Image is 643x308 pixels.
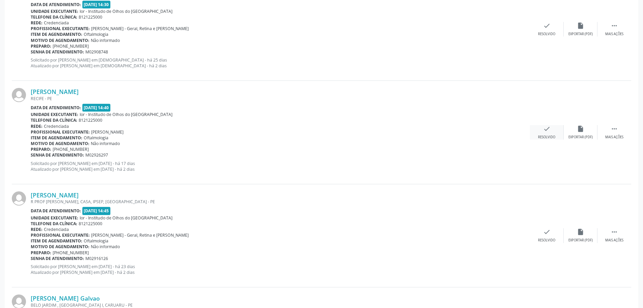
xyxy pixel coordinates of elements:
[84,135,108,141] span: Oftalmologia
[85,152,108,158] span: M02926297
[31,26,90,31] b: Profissional executante:
[31,129,90,135] b: Profissional executante:
[31,302,530,308] div: BELO JARDIM , [GEOGRAPHIC_DATA] I, CARUARU - PE
[538,238,555,243] div: Resolvido
[31,117,77,123] b: Telefone da clínica:
[611,22,618,29] i: 
[31,57,530,69] p: Solicitado por [PERSON_NAME] em [DEMOGRAPHIC_DATA] - há 25 dias Atualizado por [PERSON_NAME] em [...
[31,49,84,55] b: Senha de atendimento:
[85,49,108,55] span: M02908748
[84,238,108,244] span: Oftalmologia
[79,117,102,123] span: 8121225000
[543,22,551,29] i: check
[31,199,530,205] div: R PROF [PERSON_NAME], CASA, IPSEP, [GEOGRAPHIC_DATA] - PE
[568,135,593,140] div: Exportar (PDF)
[82,104,111,112] span: [DATE] 14:40
[31,152,84,158] b: Senha de atendimento:
[31,256,84,261] b: Senha de atendimento:
[543,125,551,133] i: check
[31,227,43,232] b: Rede:
[31,232,90,238] b: Profissional executante:
[84,31,108,37] span: Oftalmologia
[53,250,89,256] span: [PHONE_NUMBER]
[31,191,79,199] a: [PERSON_NAME]
[31,294,100,302] a: [PERSON_NAME] Galvao
[91,129,124,135] span: [PERSON_NAME]
[31,250,51,256] b: Preparo:
[31,238,82,244] b: Item de agendamento:
[31,215,78,221] b: Unidade executante:
[80,112,172,117] span: Ior - Institudo de Olhos do [GEOGRAPHIC_DATA]
[53,43,89,49] span: [PHONE_NUMBER]
[31,14,77,20] b: Telefone da clínica:
[44,123,69,129] span: Credenciada
[12,88,26,102] img: img
[80,8,172,14] span: Ior - Institudo de Olhos do [GEOGRAPHIC_DATA]
[577,228,584,236] i: insert_drive_file
[31,264,530,275] p: Solicitado por [PERSON_NAME] em [DATE] - há 23 dias Atualizado por [PERSON_NAME] em [DATE] - há 2...
[91,38,120,43] span: Não informado
[31,244,89,250] b: Motivo de agendamento:
[31,43,51,49] b: Preparo:
[538,32,555,37] div: Resolvido
[91,244,120,250] span: Não informado
[577,22,584,29] i: insert_drive_file
[12,191,26,206] img: img
[31,31,82,37] b: Item de agendamento:
[31,221,77,227] b: Telefone da clínica:
[82,1,111,8] span: [DATE] 14:30
[79,221,102,227] span: 8121225000
[53,146,89,152] span: [PHONE_NUMBER]
[44,227,69,232] span: Credenciada
[31,88,79,95] a: [PERSON_NAME]
[31,161,530,172] p: Solicitado por [PERSON_NAME] em [DATE] - há 17 dias Atualizado por [PERSON_NAME] em [DATE] - há 2...
[31,2,81,7] b: Data de atendimento:
[31,146,51,152] b: Preparo:
[82,207,111,215] span: [DATE] 14:45
[80,215,172,221] span: Ior - Institudo de Olhos do [GEOGRAPHIC_DATA]
[79,14,102,20] span: 8121225000
[611,125,618,133] i: 
[85,256,108,261] span: M02916126
[568,32,593,37] div: Exportar (PDF)
[31,135,82,141] b: Item de agendamento:
[31,20,43,26] b: Rede:
[31,38,89,43] b: Motivo de agendamento:
[31,208,81,214] b: Data de atendimento:
[31,112,78,117] b: Unidade executante:
[577,125,584,133] i: insert_drive_file
[605,238,623,243] div: Mais ações
[31,105,81,111] b: Data de atendimento:
[91,232,189,238] span: [PERSON_NAME] - Geral, Retina e [PERSON_NAME]
[31,8,78,14] b: Unidade executante:
[605,135,623,140] div: Mais ações
[31,141,89,146] b: Motivo de agendamento:
[31,96,530,101] div: RECIFE - PE
[611,228,618,236] i: 
[605,32,623,37] div: Mais ações
[91,26,189,31] span: [PERSON_NAME] - Geral, Retina e [PERSON_NAME]
[44,20,69,26] span: Credenciada
[538,135,555,140] div: Resolvido
[31,123,43,129] b: Rede:
[91,141,120,146] span: Não informado
[543,228,551,236] i: check
[568,238,593,243] div: Exportar (PDF)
